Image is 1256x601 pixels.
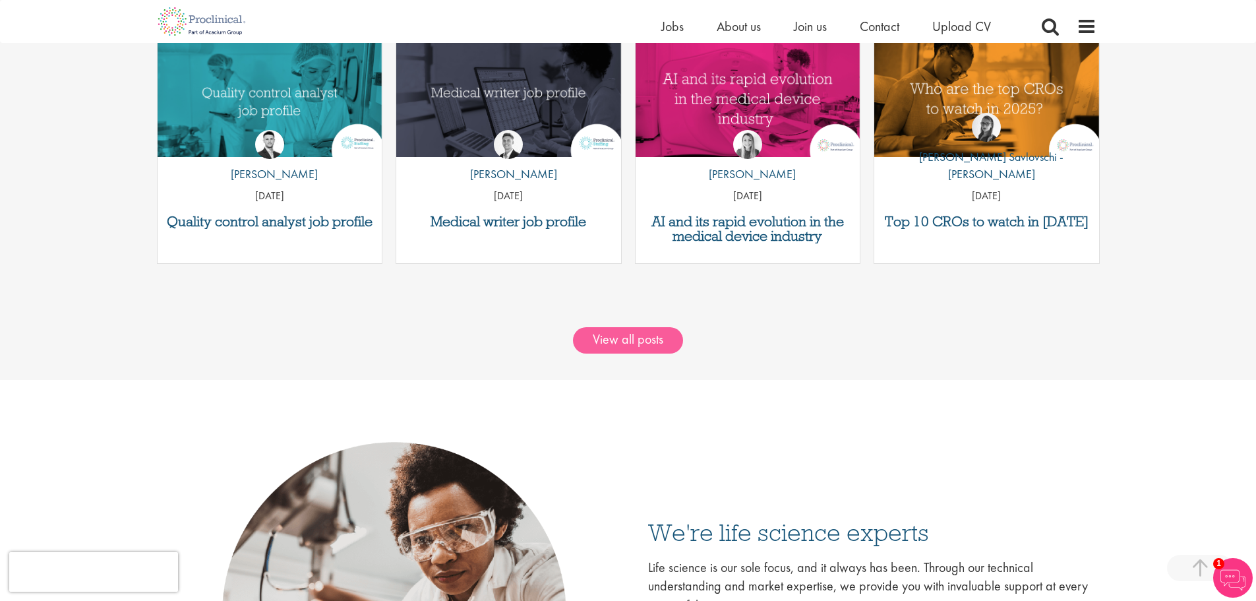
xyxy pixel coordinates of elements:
a: AI and its rapid evolution in the medical device industry [642,214,854,243]
a: Jobs [661,18,684,35]
a: Join us [794,18,827,35]
a: Joshua Godden [PERSON_NAME] [221,130,318,189]
p: [DATE] [396,189,621,204]
a: Medical writer job profile [403,214,614,229]
img: George Watson [494,130,523,159]
a: Quality control analyst job profile [164,214,376,229]
p: [DATE] [636,189,860,204]
img: AI and Its Impact on the Medical Device Industry | Proclinical [636,40,860,157]
a: Hannah Burke [PERSON_NAME] [699,130,796,189]
p: [PERSON_NAME] [699,166,796,183]
p: [DATE] [874,189,1099,204]
p: [DATE] [158,189,382,204]
img: Medical writer job profile [396,40,621,157]
a: Upload CV [932,18,991,35]
p: [PERSON_NAME] [460,166,557,183]
p: [PERSON_NAME] Savlovschi - [PERSON_NAME] [874,148,1099,182]
a: Link to a post [396,40,621,157]
img: Chatbot [1213,558,1253,598]
a: Theodora Savlovschi - Wicks [PERSON_NAME] Savlovschi - [PERSON_NAME] [874,113,1099,189]
a: Contact [860,18,899,35]
a: Link to a post [158,40,382,157]
img: Hannah Burke [733,130,762,159]
a: View all posts [573,327,683,354]
img: Joshua Godden [255,130,284,159]
a: George Watson [PERSON_NAME] [460,130,557,189]
a: Link to a post [636,40,860,157]
img: quality control analyst job profile [158,40,382,157]
img: Theodora Savlovschi - Wicks [972,113,1001,142]
a: Top 10 CROs to watch in [DATE] [881,214,1092,229]
a: About us [717,18,761,35]
iframe: reCAPTCHA [9,552,178,592]
p: [PERSON_NAME] [221,166,318,183]
h3: We're life science experts [648,520,1096,544]
span: 1 [1213,558,1224,569]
